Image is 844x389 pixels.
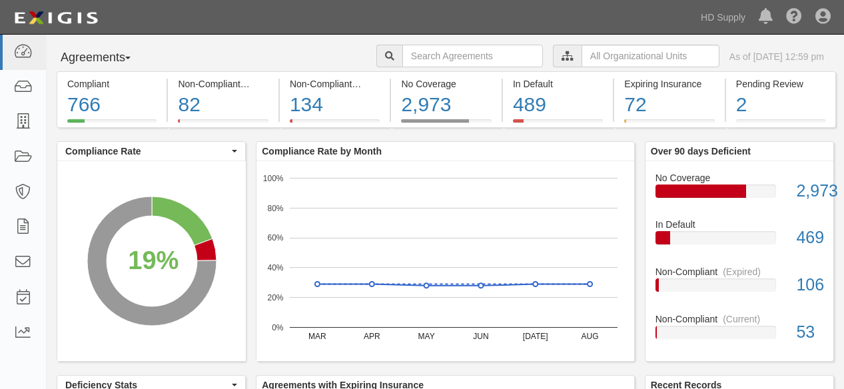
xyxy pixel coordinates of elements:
a: No Coverage2,973 [655,171,823,218]
div: Compliant [67,77,157,91]
b: Compliance Rate by Month [262,146,382,157]
div: 2 [736,91,825,119]
a: Non-Compliant(Current)82 [168,119,278,130]
div: No Coverage [401,77,491,91]
text: MAY [418,332,435,341]
div: 19% [128,242,179,278]
div: Non-Compliant (Current) [178,77,268,91]
text: 100% [263,173,284,183]
div: In Default [645,218,833,231]
text: JUN [473,332,488,341]
div: Pending Review [736,77,825,91]
i: Help Center - Complianz [786,9,802,25]
div: 134 [290,91,380,119]
text: AUG [582,332,599,341]
span: Compliance Rate [65,145,228,158]
div: (Expired) [357,77,395,91]
svg: A chart. [256,161,634,361]
div: 82 [178,91,268,119]
button: Compliance Rate [57,142,245,161]
div: 469 [786,226,833,250]
div: 2,973 [786,179,833,203]
a: Compliant766 [57,119,167,130]
div: 72 [624,91,714,119]
a: Non-Compliant(Expired)134 [280,119,390,130]
div: Non-Compliant (Expired) [290,77,380,91]
div: (Current) [246,77,283,91]
div: 106 [786,273,833,297]
div: 489 [513,91,603,119]
div: (Expired) [723,265,761,278]
a: No Coverage2,973 [391,119,501,130]
text: 60% [268,233,284,242]
input: All Organizational Units [582,45,719,67]
div: Non-Compliant [645,312,833,326]
a: Expiring Insurance72 [614,119,724,130]
div: 2,973 [401,91,491,119]
text: 40% [268,263,284,272]
div: As of [DATE] 12:59 pm [729,50,824,63]
text: APR [364,332,380,341]
div: No Coverage [645,171,833,185]
div: 766 [67,91,157,119]
a: In Default489 [503,119,613,130]
b: Over 90 days Deficient [651,146,751,157]
text: MAR [308,332,326,341]
text: 20% [268,293,284,302]
text: 0% [272,322,284,332]
button: Agreements [57,45,157,71]
input: Search Agreements [402,45,543,67]
a: HD Supply [694,4,752,31]
a: In Default469 [655,218,823,265]
div: Non-Compliant [645,265,833,278]
svg: A chart. [57,161,246,361]
a: Non-Compliant(Expired)106 [655,265,823,312]
text: [DATE] [523,332,548,341]
div: Expiring Insurance [624,77,714,91]
div: In Default [513,77,603,91]
a: Pending Review2 [726,119,836,130]
a: Non-Compliant(Current)53 [655,312,823,350]
div: (Current) [723,312,760,326]
div: 53 [786,320,833,344]
text: 80% [268,203,284,212]
img: logo-5460c22ac91f19d4615b14bd174203de0afe785f0fc80cf4dbbc73dc1793850b.png [10,6,102,30]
